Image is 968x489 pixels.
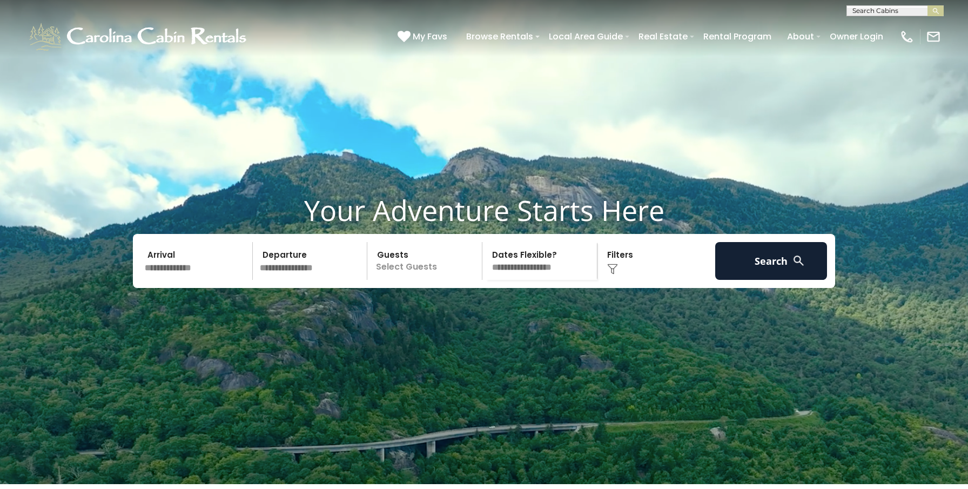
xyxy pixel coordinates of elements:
[371,242,482,280] p: Select Guests
[792,254,805,267] img: search-regular-white.png
[413,30,447,43] span: My Favs
[8,193,960,227] h1: Your Adventure Starts Here
[607,264,618,274] img: filter--v1.png
[461,27,539,46] a: Browse Rentals
[398,30,450,44] a: My Favs
[633,27,693,46] a: Real Estate
[27,21,251,53] img: White-1-1-2.png
[715,242,827,280] button: Search
[698,27,777,46] a: Rental Program
[926,29,941,44] img: mail-regular-white.png
[824,27,889,46] a: Owner Login
[543,27,628,46] a: Local Area Guide
[782,27,819,46] a: About
[899,29,915,44] img: phone-regular-white.png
